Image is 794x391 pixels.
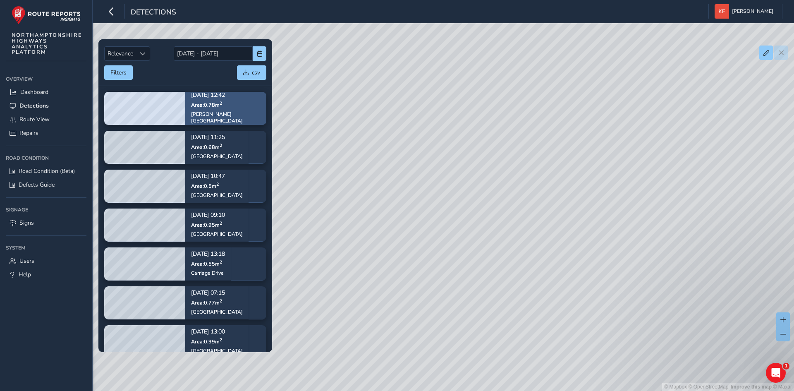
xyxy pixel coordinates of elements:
[105,47,136,60] span: Relevance
[6,152,86,164] div: Road Condition
[191,308,243,315] div: [GEOGRAPHIC_DATA]
[732,4,773,19] span: [PERSON_NAME]
[191,173,243,179] p: [DATE] 10:47
[191,251,225,257] p: [DATE] 13:18
[6,85,86,99] a: Dashboard
[6,204,86,216] div: Signage
[19,257,34,265] span: Users
[220,220,222,226] sup: 2
[216,181,219,187] sup: 2
[191,212,243,218] p: [DATE] 09:10
[6,178,86,192] a: Defects Guide
[19,167,75,175] span: Road Condition (Beta)
[19,219,34,227] span: Signs
[191,347,243,354] div: [GEOGRAPHIC_DATA]
[6,73,86,85] div: Overview
[191,290,243,296] p: [DATE] 07:15
[191,182,219,189] span: Area: 0.5 m
[191,192,243,198] div: [GEOGRAPHIC_DATA]
[19,271,31,278] span: Help
[191,338,222,345] span: Area: 0.99 m
[19,181,55,189] span: Defects Guide
[220,100,222,106] sup: 2
[191,221,222,228] span: Area: 0.95 m
[220,297,222,304] sup: 2
[237,65,266,80] button: csv
[6,254,86,268] a: Users
[6,242,86,254] div: System
[715,4,729,19] img: diamond-layout
[766,363,786,383] iframe: Intercom live chat
[191,329,243,335] p: [DATE] 13:00
[12,32,82,55] span: NORTHAMPTONSHIRE HIGHWAYS ANALYTICS PLATFORM
[191,260,222,267] span: Area: 0.55 m
[191,110,261,124] div: [PERSON_NAME][GEOGRAPHIC_DATA]
[19,129,38,137] span: Repairs
[6,126,86,140] a: Repairs
[6,164,86,178] a: Road Condition (Beta)
[715,4,776,19] button: [PERSON_NAME]
[220,259,222,265] sup: 2
[20,88,48,96] span: Dashboard
[191,143,222,150] span: Area: 0.68 m
[191,134,243,140] p: [DATE] 11:25
[252,69,260,77] span: csv
[6,216,86,230] a: Signs
[6,99,86,113] a: Detections
[19,115,50,123] span: Route View
[136,47,150,60] div: Sort by Date
[191,101,222,108] span: Area: 0.78 m
[6,268,86,281] a: Help
[191,153,243,159] div: [GEOGRAPHIC_DATA]
[191,92,261,98] p: [DATE] 12:42
[220,336,222,343] sup: 2
[191,269,225,276] div: Carriage Drive
[131,7,176,19] span: Detections
[783,363,789,369] span: 1
[191,299,222,306] span: Area: 0.77 m
[12,6,81,24] img: rr logo
[104,65,133,80] button: Filters
[19,102,49,110] span: Detections
[6,113,86,126] a: Route View
[191,230,243,237] div: [GEOGRAPHIC_DATA]
[220,142,222,148] sup: 2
